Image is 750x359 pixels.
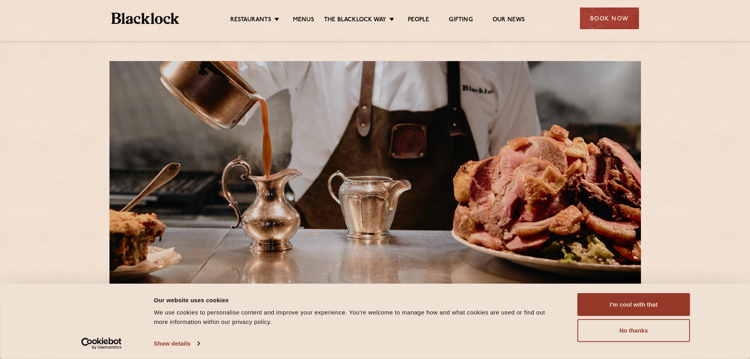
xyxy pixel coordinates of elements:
[111,13,180,24] img: BL_Textured_Logo-footer-cropped.svg
[449,16,472,25] a: Gifting
[578,293,690,316] button: I'm cool with that
[67,338,136,350] a: Usercentrics Cookiebot - opens in a new window
[580,7,639,29] div: Book Now
[293,16,314,25] a: Menus
[408,16,429,25] a: People
[154,338,200,350] a: Show details
[578,319,690,342] button: No thanks
[154,308,560,327] div: We use cookies to personalise content and improve your experience. You're welcome to manage how a...
[324,16,386,25] a: The Blacklock Way
[493,16,525,25] a: Our News
[154,295,560,305] div: Our website uses cookies
[230,16,271,25] a: Restaurants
